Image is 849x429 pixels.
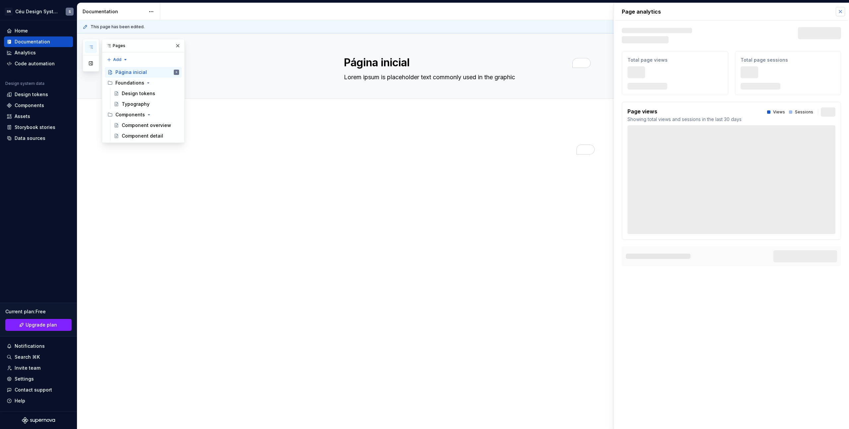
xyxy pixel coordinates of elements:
p: Page analytics [622,3,841,20]
a: Analytics [4,47,73,58]
div: Search ⌘K [15,354,40,360]
div: Foundations [115,80,144,86]
div: S [175,69,177,76]
div: Design tokens [122,90,155,97]
svg: Supernova Logo [22,417,55,424]
div: Invite team [15,365,40,371]
div: Contact support [15,387,52,393]
div: Assets [15,113,30,120]
button: Add [105,55,130,64]
a: Design tokens [111,88,182,99]
div: Current plan : Free [5,308,72,315]
div: Analytics [15,49,36,56]
div: Component overview [122,122,171,129]
div: Help [15,398,25,404]
a: Design tokens [4,89,73,100]
div: Components [115,111,145,118]
button: SNCéu Design SystemS [1,4,76,19]
div: Home [15,28,28,34]
div: Components [105,109,182,120]
div: S [69,9,71,14]
p: Total page views [627,57,723,63]
p: Total page sessions [741,57,836,63]
p: Showing total views and sessions in the last 30 days [627,116,742,123]
a: Component detail [111,131,182,141]
div: Storybook stories [15,124,55,131]
div: Design system data [5,81,44,86]
p: Sessions [795,109,813,115]
button: Help [4,396,73,406]
a: Upgrade plan [5,319,72,331]
button: Notifications [4,341,73,351]
div: Pages [102,39,184,52]
a: Component overview [111,120,182,131]
div: Notifications [15,343,45,349]
div: Página inicial [115,69,147,76]
div: Component detail [122,133,163,139]
p: Page views [627,107,742,115]
div: Page tree [105,67,182,141]
a: Components [4,100,73,111]
textarea: To enrich screen reader interactions, please activate Accessibility in Grammarly extension settings [343,55,593,71]
a: Invite team [4,363,73,373]
div: Components [15,102,44,109]
div: Céu Design System [15,8,58,15]
a: Home [4,26,73,36]
div: Data sources [15,135,45,142]
div: Design tokens [15,91,48,98]
a: Página inicialS [105,67,182,78]
a: Code automation [4,58,73,69]
a: Data sources [4,133,73,144]
a: Storybook stories [4,122,73,133]
a: Assets [4,111,73,122]
div: To enrich screen reader interactions, please activate Accessibility in Grammarly extension settings [344,129,595,154]
div: Code automation [15,60,55,67]
div: Documentation [15,38,50,45]
span: This page has been edited. [91,24,145,30]
span: Add [113,57,121,62]
span: Upgrade plan [26,322,57,328]
a: Typography [111,99,182,109]
div: SN [5,8,13,16]
a: Settings [4,374,73,384]
button: Search ⌘K [4,352,73,362]
p: Views [773,109,785,115]
div: Typography [122,101,150,107]
div: Settings [15,376,34,382]
textarea: Lorem ipsum is placeholder text commonly used in the graphic [343,72,593,83]
div: Documentation [83,8,145,15]
div: Foundations [105,78,182,88]
button: Contact support [4,385,73,395]
a: Documentation [4,36,73,47]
